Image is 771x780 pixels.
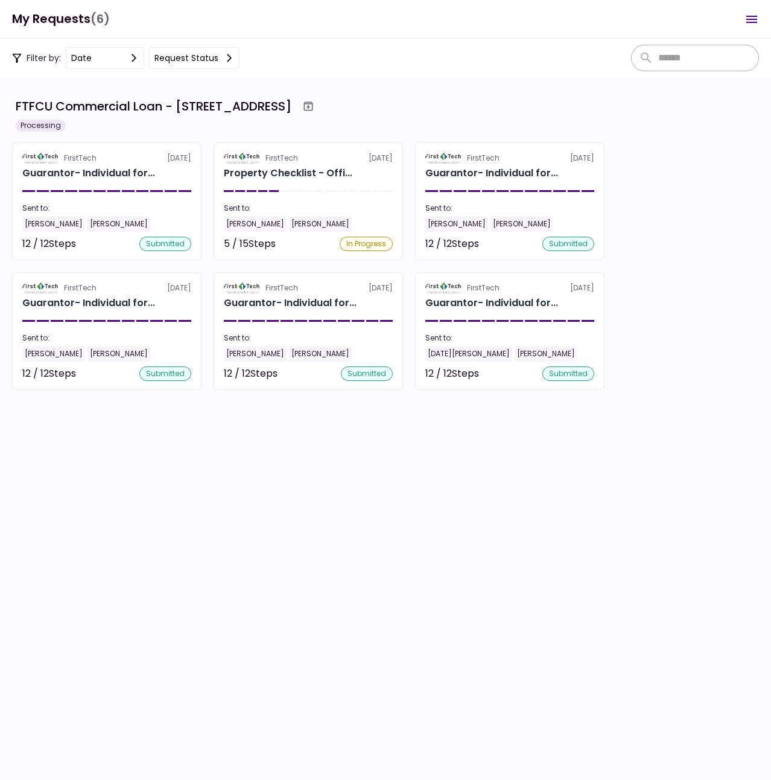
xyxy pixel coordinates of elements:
[289,216,352,232] div: [PERSON_NAME]
[425,296,558,310] div: Guarantor- Individual for ARGEV EDGEWATER HOLDINGS LLC Raja Ram Yadhav Ramakrishnan
[341,366,393,381] div: submitted
[224,166,352,181] div: Property Checklist - Office Retail for ARGEV EDGEWATER HOLDINGS LLC 8813 Edgewater Dr SW Lakewood WA
[22,346,85,362] div: [PERSON_NAME]
[224,153,261,164] img: Partner logo
[490,216,553,232] div: [PERSON_NAME]
[737,5,766,34] button: Open menu
[467,153,500,164] div: FirstTech
[224,366,278,381] div: 12 / 12 Steps
[224,237,276,251] div: 5 / 15 Steps
[149,47,240,69] button: Request status
[22,283,191,293] div: [DATE]
[224,283,261,293] img: Partner logo
[425,153,594,164] div: [DATE]
[22,296,155,310] div: Guarantor- Individual for ARGEV EDGEWATER HOLDINGS LLC Anis Mohammed Khaja Mohideen
[265,283,298,293] div: FirstTech
[542,366,594,381] div: submitted
[87,346,150,362] div: [PERSON_NAME]
[22,333,191,344] div: Sent to:
[425,216,488,232] div: [PERSON_NAME]
[542,237,594,251] div: submitted
[224,296,357,310] div: Guarantor- Individual for ARGEV EDGEWATER HOLDINGS LLC Varun Eda Naarayana Kulothungan
[425,166,558,181] div: Guarantor- Individual for ARGEV EDGEWATER HOLDINGS LLC Ezhilan Rasappa
[139,366,191,381] div: submitted
[16,97,291,115] div: FTFCU Commercial Loan - [STREET_ADDRESS]
[64,153,97,164] div: FirstTech
[425,333,594,344] div: Sent to:
[16,120,66,132] div: Processing
[425,203,594,214] div: Sent to:
[224,216,287,232] div: [PERSON_NAME]
[425,153,462,164] img: Partner logo
[71,51,92,65] div: date
[515,346,577,362] div: [PERSON_NAME]
[425,237,479,251] div: 12 / 12 Steps
[467,283,500,293] div: FirstTech
[425,283,594,293] div: [DATE]
[425,366,479,381] div: 12 / 12 Steps
[224,346,287,362] div: [PERSON_NAME]
[224,333,393,344] div: Sent to:
[64,283,97,293] div: FirstTech
[22,153,59,164] img: Partner logo
[22,203,191,214] div: Sent to:
[22,166,155,181] div: Guarantor- Individual for ARGEV EDGEWATER HOLDINGS LLC Guruprasad Subbarayan
[224,203,393,214] div: Sent to:
[425,346,512,362] div: [DATE][PERSON_NAME]
[289,346,352,362] div: [PERSON_NAME]
[12,7,110,31] h1: My Requests
[90,7,110,31] span: (6)
[265,153,298,164] div: FirstTech
[22,216,85,232] div: [PERSON_NAME]
[22,237,76,251] div: 12 / 12 Steps
[297,95,319,117] button: Archive workflow
[22,366,76,381] div: 12 / 12 Steps
[87,216,150,232] div: [PERSON_NAME]
[425,283,462,293] img: Partner logo
[12,47,240,69] div: Filter by:
[224,153,393,164] div: [DATE]
[22,283,59,293] img: Partner logo
[66,47,144,69] button: date
[22,153,191,164] div: [DATE]
[224,283,393,293] div: [DATE]
[139,237,191,251] div: submitted
[340,237,393,251] div: In Progress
